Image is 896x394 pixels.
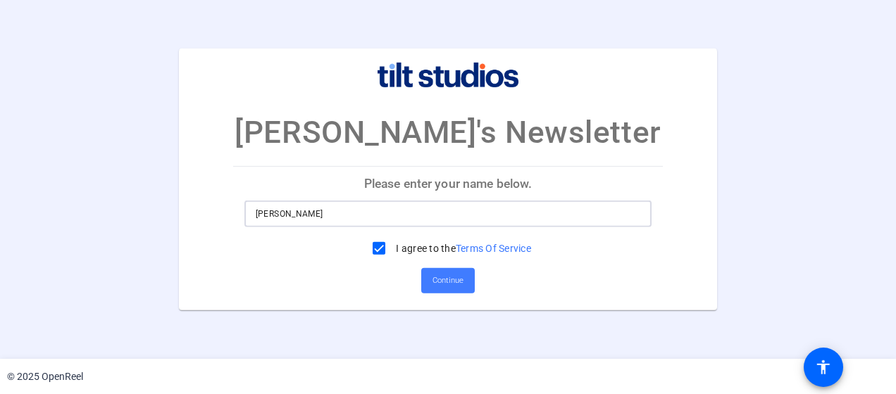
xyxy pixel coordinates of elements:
[235,109,661,155] p: [PERSON_NAME]'s Newsletter
[421,268,475,293] button: Continue
[393,241,531,255] label: I agree to the
[233,167,664,201] p: Please enter your name below.
[7,369,83,384] div: © 2025 OpenReel
[456,243,531,254] a: Terms Of Service
[378,63,518,88] img: company-logo
[433,270,463,291] span: Continue
[815,359,832,376] mat-icon: accessibility
[256,205,641,222] input: Enter your name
